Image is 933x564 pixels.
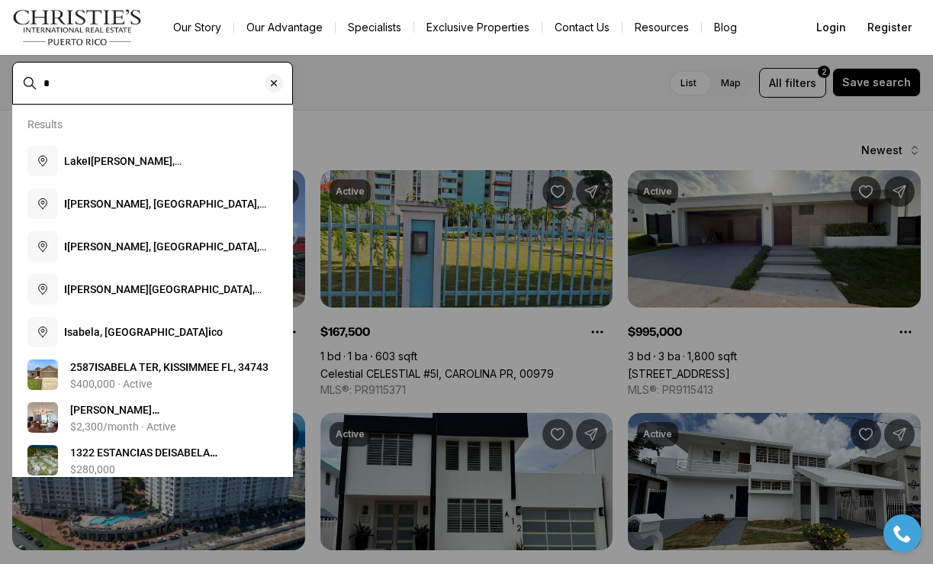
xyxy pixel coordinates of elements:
p: $2,300/month · Active [70,421,175,433]
span: [PERSON_NAME][GEOGRAPHIC_DATA], [GEOGRAPHIC_DATA] forn a, [GEOGRAPHIC_DATA] [64,283,262,326]
b: i [208,326,211,338]
button: LakeI[PERSON_NAME], [GEOGRAPHIC_DATA], [GEOGRAPHIC_DATA] [21,140,284,182]
p: $280,000 [70,463,115,475]
button: I[PERSON_NAME], [GEOGRAPHIC_DATA], [GEOGRAPHIC_DATA] [21,225,284,268]
b: I [64,283,67,295]
a: Our Advantage [234,17,335,38]
a: View details: 1322 ESTANCIAS DE ISABELA #1322 [21,439,284,482]
span: 2587 SABELA TER, K SS MMEE FL, 34743 [70,361,269,373]
button: Contact Us [542,17,622,38]
button: I[PERSON_NAME], [GEOGRAPHIC_DATA], [GEOGRAPHIC_DATA] [21,182,284,225]
a: Specialists [336,17,413,38]
b: I [95,361,98,373]
span: [PERSON_NAME], [GEOGRAPHIC_DATA], [GEOGRAPHIC_DATA] [64,240,266,268]
span: Login [816,21,846,34]
a: Exclusive Properties [414,17,542,38]
img: logo [12,9,143,46]
b: I [137,446,140,459]
button: I[PERSON_NAME][GEOGRAPHIC_DATA], [GEOGRAPHIC_DATA]forna, [GEOGRAPHIC_DATA] [21,268,284,311]
span: [PERSON_NAME], [GEOGRAPHIC_DATA], [GEOGRAPHIC_DATA] [64,198,266,225]
p: Results [27,118,63,131]
button: Clear search input [265,63,292,104]
a: Blog [702,17,749,38]
span: Register [867,21,912,34]
button: Login [807,12,855,43]
button: Register [858,12,921,43]
b: I [64,198,67,210]
b: I [88,155,91,167]
button: Isabela, [GEOGRAPHIC_DATA]ico [21,311,284,353]
a: Our Story [161,17,233,38]
span: [PERSON_NAME] 466 [GEOGRAPHIC_DATA], SABELA PR, 00662 [70,404,258,446]
b: I [64,240,67,253]
a: View details: 2587 ISABELA TER [21,353,284,396]
b: I [64,326,67,338]
span: Lake [PERSON_NAME], [GEOGRAPHIC_DATA], [GEOGRAPHIC_DATA] [64,155,276,182]
b: I [185,361,188,373]
a: View details: Carr 466 ISABELA BEACH COURT [21,396,284,439]
span: sabela, [GEOGRAPHIC_DATA] co [64,326,223,338]
b: I [170,361,173,373]
p: $400,000 · Active [70,378,152,390]
a: Resources [623,17,701,38]
b: I [168,446,171,459]
span: 1322 ESTANC AS DE SABELA #1322, SABELA PR, 00662 [70,446,217,474]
